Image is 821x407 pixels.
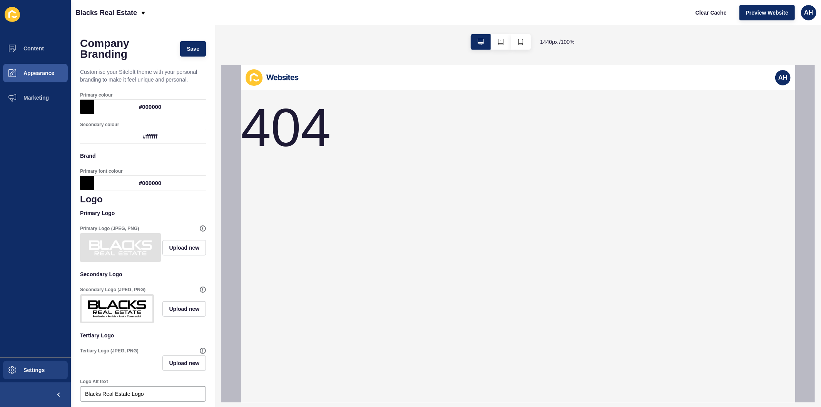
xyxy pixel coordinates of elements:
span: 1440 px / 100 % [540,38,575,46]
span: Upload new [169,244,199,252]
p: Primary Logo [80,205,206,222]
span: Clear Cache [696,9,727,17]
p: Customise your Siteloft theme with your personal branding to make it feel unique and personal. [80,63,206,88]
label: Primary colour [80,92,113,98]
span: Save [187,45,199,53]
span: AH [804,9,813,17]
label: Primary font colour [80,168,123,174]
button: Upload new [162,240,206,255]
label: Secondary colour [80,122,119,128]
label: Secondary Logo (JPEG, PNG) [80,287,145,293]
label: Tertiary Logo (JPEG, PNG) [80,348,139,354]
label: Logo Alt text [80,379,108,385]
button: Save [180,41,206,57]
span: Upload new [169,359,199,367]
div: #ffffff [94,129,206,143]
p: Secondary Logo [80,266,206,283]
span: AH [537,9,546,17]
button: Upload new [162,355,206,371]
span: Upload new [169,305,199,313]
button: Preview Website [739,5,795,20]
img: 89b144f714742ff3e383fb79a404b953.png [82,235,159,260]
p: Brand [80,147,206,164]
span: Preview Website [746,9,788,17]
p: Blacks Real Estate [75,3,137,22]
h1: Logo [80,194,206,205]
button: Upload new [162,301,206,317]
label: Primary Logo (JPEG, PNG) [80,225,139,232]
h1: Company Branding [80,38,172,60]
button: Clear Cache [689,5,733,20]
div: #000000 [94,100,206,114]
div: #000000 [94,176,206,190]
p: Tertiary Logo [80,327,206,344]
img: 5d42e3a514794746e04b9b2dd838cce4.jpg [82,296,152,322]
